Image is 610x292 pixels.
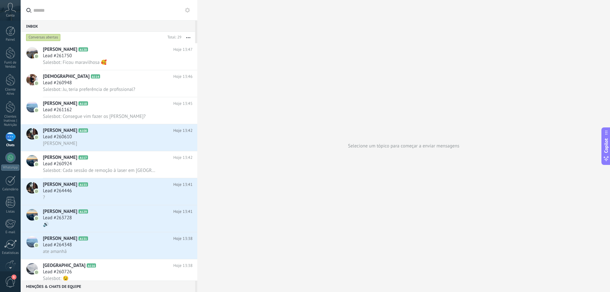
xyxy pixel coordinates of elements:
[43,100,77,107] span: [PERSON_NAME]
[43,107,72,113] span: Lead #261162
[173,181,193,188] span: Hoje 13:41
[26,34,61,41] div: Conversas abertas
[1,38,20,42] div: Painel
[78,182,88,187] span: A133
[34,243,39,248] img: icon
[21,151,197,178] a: avataricon[PERSON_NAME]A117Hoje 13:42Lead #260924Salesbot: Cada sessão de remoção à laser em [GEO...
[173,154,193,161] span: Hoje 13:42
[21,259,197,286] a: avataricon[GEOGRAPHIC_DATA]A116Hoje 13:38Lead #260726Salesbot: 😉
[34,81,39,85] img: icon
[43,113,146,119] span: Salesbot: Consegue vim fazer os [PERSON_NAME]?
[173,262,193,269] span: Hoje 13:38
[173,73,193,80] span: Hoje 13:46
[34,54,39,58] img: icon
[78,101,88,105] span: A118
[43,194,45,200] span: ?
[43,188,72,194] span: Lead #264446
[173,100,193,107] span: Hoje 13:45
[43,59,107,65] span: Salesbot: Ficou maravilhosa 🥰
[6,14,15,18] span: Conta
[43,127,77,134] span: [PERSON_NAME]
[78,128,88,132] span: A108
[21,20,195,32] div: Inbox
[1,61,20,69] div: Funil de Vendas
[21,70,197,97] a: avataricon[DEMOGRAPHIC_DATA]A114Hoje 13:46Lead #260948Salesbot: Ju, teria preferência de profissi...
[21,205,197,232] a: avataricon[PERSON_NAME]A129Hoje 13:41Lead #263728🔊
[173,208,193,215] span: Hoje 13:41
[43,161,72,167] span: Lead #260924
[34,270,39,275] img: icon
[21,97,197,124] a: avataricon[PERSON_NAME]A118Hoje 13:45Lead #261162Salesbot: Consegue vim fazer os [PERSON_NAME]?
[43,73,90,80] span: [DEMOGRAPHIC_DATA]
[1,143,20,147] div: Chats
[1,115,20,127] div: Clientes Inativos | Nutrição
[21,232,197,259] a: avataricon[PERSON_NAME]A131Hoje 13:38Lead #264348ate amanhã
[78,236,88,241] span: A131
[78,155,88,160] span: A117
[34,135,39,139] img: icon
[43,275,69,282] span: Salesbot: 😉
[21,178,197,205] a: avataricon[PERSON_NAME]A133Hoje 13:41Lead #264446?
[43,46,77,53] span: [PERSON_NAME]
[21,43,197,70] a: avataricon[PERSON_NAME]A120Hoje 13:47Lead #261750Salesbot: Ficou maravilhosa 🥰
[43,86,135,92] span: Salesbot: Ju, teria preferência de profissional?
[1,230,20,234] div: E-mail
[43,53,72,59] span: Lead #261750
[34,162,39,166] img: icon
[43,269,72,275] span: Lead #260726
[173,235,193,242] span: Hoje 13:38
[173,127,193,134] span: Hoje 13:42
[21,281,195,292] div: Menções & Chats de equipe
[34,189,39,194] img: icon
[603,138,609,153] span: Copilot
[165,34,181,41] div: Total: 29
[1,210,20,214] div: Listas
[173,46,193,53] span: Hoje 13:47
[1,165,19,171] div: WhatsApp
[43,262,85,269] span: [GEOGRAPHIC_DATA]
[43,167,158,173] span: Salesbot: Cada sessão de remoção à laser em [GEOGRAPHIC_DATA] está 250,00. Também temos o pacote ...
[43,80,72,86] span: Lead #260948
[11,275,17,280] span: 1
[91,74,100,78] span: A114
[43,242,72,248] span: Lead #264348
[34,108,39,112] img: icon
[43,140,77,146] span: [PERSON_NAME]
[34,216,39,221] img: icon
[43,221,49,227] span: 🔊
[21,124,197,151] a: avataricon[PERSON_NAME]A108Hoje 13:42Lead #260610[PERSON_NAME]
[1,88,20,96] div: Cliente Ativo
[87,263,96,268] span: A116
[43,154,77,161] span: [PERSON_NAME]
[78,47,88,51] span: A120
[43,181,77,188] span: [PERSON_NAME]
[1,187,20,192] div: Calendário
[78,209,88,214] span: A129
[181,32,195,43] button: Mais
[1,251,20,255] div: Estatísticas
[43,248,67,255] span: ate amanhã
[43,208,77,215] span: [PERSON_NAME]
[43,235,77,242] span: [PERSON_NAME]
[43,215,72,221] span: Lead #263728
[43,134,72,140] span: Lead #260610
